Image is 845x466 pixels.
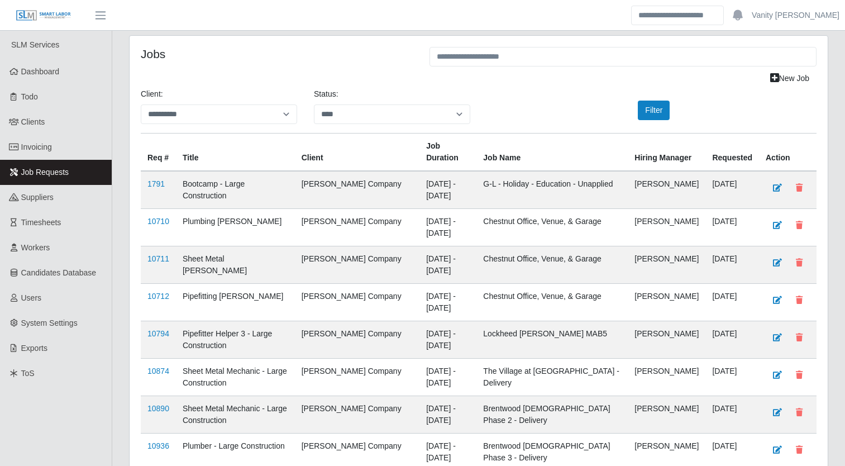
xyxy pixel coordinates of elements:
td: [DATE] [705,396,759,434]
th: Hiring Manager [628,134,705,172]
td: [PERSON_NAME] Company [295,246,420,284]
td: [PERSON_NAME] [628,396,705,434]
a: Vanity [PERSON_NAME] [752,9,839,21]
a: 10794 [147,329,169,338]
a: New Job [763,69,817,88]
td: Chestnut Office, Venue, & Garage [476,209,628,246]
td: [PERSON_NAME] [628,246,705,284]
label: Client: [141,88,163,100]
td: [PERSON_NAME] [628,359,705,396]
td: G-L - Holiday - Education - Unapplied [476,171,628,209]
td: Chestnut Office, Venue, & Garage [476,284,628,321]
span: Workers [21,243,50,252]
td: [DATE] [705,209,759,246]
button: Filter [638,101,670,120]
td: Lockheed [PERSON_NAME] MAB5 [476,321,628,359]
td: Sheet Metal [PERSON_NAME] [176,246,295,284]
a: 10710 [147,217,169,226]
td: [PERSON_NAME] Company [295,171,420,209]
span: Todo [21,92,38,101]
a: 10890 [147,404,169,413]
span: Exports [21,344,47,353]
h4: Jobs [141,47,413,61]
td: [DATE] [705,284,759,321]
a: 1791 [147,179,165,188]
span: Timesheets [21,218,61,227]
td: [DATE] - [DATE] [419,284,476,321]
td: [DATE] - [DATE] [419,209,476,246]
span: Invoicing [21,142,52,151]
td: [PERSON_NAME] [628,209,705,246]
td: [PERSON_NAME] Company [295,359,420,396]
th: Req # [141,134,176,172]
td: [PERSON_NAME] [628,284,705,321]
label: Status: [314,88,338,100]
span: SLM Services [11,40,59,49]
td: [PERSON_NAME] Company [295,396,420,434]
td: [DATE] - [DATE] [419,171,476,209]
span: Candidates Database [21,268,97,277]
td: [PERSON_NAME] Company [295,284,420,321]
td: [DATE] - [DATE] [419,396,476,434]
td: Plumbing [PERSON_NAME] [176,209,295,246]
td: [DATE] - [DATE] [419,321,476,359]
td: Bootcamp - Large Construction [176,171,295,209]
td: [DATE] [705,171,759,209]
td: Sheet Metal Mechanic - Large Construction [176,396,295,434]
td: Chestnut Office, Venue, & Garage [476,246,628,284]
td: [DATE] [705,359,759,396]
td: Sheet Metal Mechanic - Large Construction [176,359,295,396]
td: [PERSON_NAME] [628,171,705,209]
td: [DATE] [705,321,759,359]
span: System Settings [21,318,78,327]
td: [PERSON_NAME] [628,321,705,359]
input: Search [631,6,724,25]
td: Pipefitter Helper 3 - Large Construction [176,321,295,359]
td: [DATE] - [DATE] [419,246,476,284]
span: Dashboard [21,67,60,76]
td: Brentwood [DEMOGRAPHIC_DATA] Phase 2 - Delivery [476,396,628,434]
th: Requested [705,134,759,172]
th: Job Duration [419,134,476,172]
th: Client [295,134,420,172]
th: Job Name [476,134,628,172]
span: Suppliers [21,193,54,202]
span: Clients [21,117,45,126]
a: 10936 [147,441,169,450]
th: Title [176,134,295,172]
a: 10712 [147,292,169,301]
a: 10711 [147,254,169,263]
span: Job Requests [21,168,69,177]
td: [PERSON_NAME] Company [295,321,420,359]
td: The Village at [GEOGRAPHIC_DATA] - Delivery [476,359,628,396]
td: [DATE] [705,246,759,284]
span: ToS [21,369,35,378]
th: Action [759,134,817,172]
img: SLM Logo [16,9,71,22]
a: 10874 [147,367,169,375]
td: [PERSON_NAME] Company [295,209,420,246]
td: [DATE] - [DATE] [419,359,476,396]
td: Pipefitting [PERSON_NAME] [176,284,295,321]
span: Users [21,293,42,302]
